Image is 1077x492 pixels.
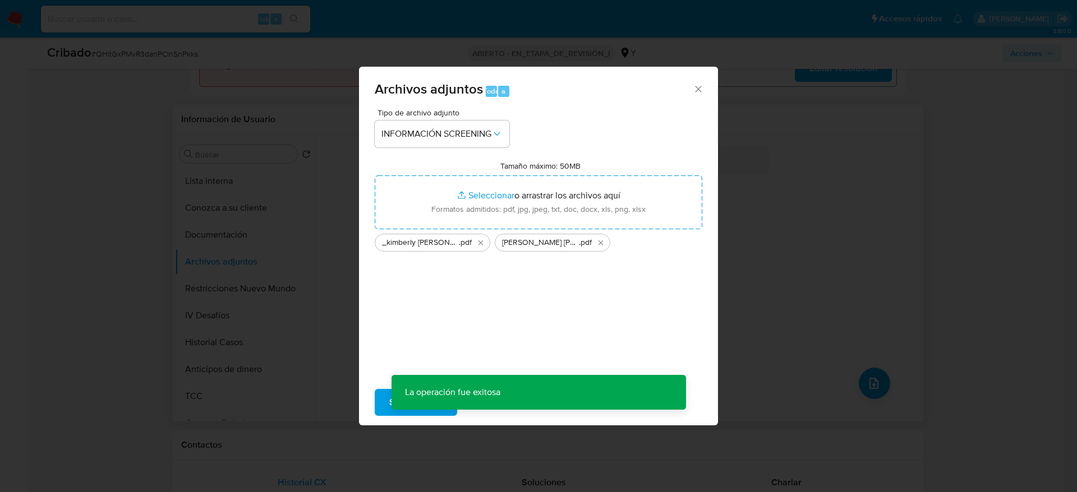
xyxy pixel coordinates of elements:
[375,389,457,416] button: Subir archivo
[483,86,499,96] font: Todo
[405,386,500,398] font: La operación fue exitosa
[375,79,483,99] font: Archivos adjuntos
[378,109,512,117] span: Tipo de archivo adjunto
[693,83,703,94] button: Cerrar
[389,390,443,415] span: Subir archivo
[459,236,472,248] font: .pdf
[382,237,459,248] span: _kimberly [PERSON_NAME] lavado de dinero - Buscar con Google
[579,236,592,248] font: .pdf
[381,127,491,140] font: INFORMACIÓN SCREENING
[375,120,509,147] button: INFORMACIÓN SCREENING
[375,229,702,252] ul: Archivos seleccionados
[500,161,581,171] label: Tamaño máximo: 50MB
[502,237,579,248] span: [PERSON_NAME] [PERSON_NAME] - 2021
[474,236,487,249] button: Eliminar _kimberly brigitte quispe sanchez_ lavado de dinero - Buscar con Google.pdf
[594,236,607,249] button: Eliminar Otorongo QUISPE SANCHEZ, KIMBERLY BRIGITTE - 2021.pdf
[501,86,505,96] font: a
